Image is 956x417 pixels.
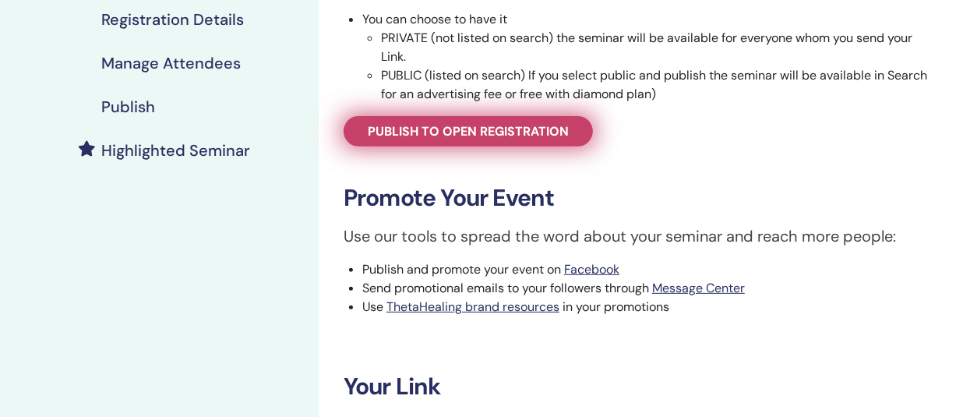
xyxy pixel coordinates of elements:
h4: Highlighted Seminar [101,141,250,160]
h3: Your Link [344,373,931,401]
li: Send promotional emails to your followers through [362,279,931,298]
li: Use in your promotions [362,298,931,316]
p: Use our tools to spread the word about your seminar and reach more people: [344,224,931,248]
li: You can choose to have it [362,10,931,104]
h3: Promote Your Event [344,184,931,212]
a: Publish to open registration [344,116,593,147]
a: Facebook [564,261,619,277]
h4: Manage Attendees [101,54,241,72]
span: Publish to open registration [368,123,569,140]
li: Publish and promote your event on [362,260,931,279]
li: PRIVATE (not listed on search) the seminar will be available for everyone whom you send your Link. [381,29,931,66]
a: ThetaHealing brand resources [386,299,559,315]
h4: Registration Details [101,10,244,29]
li: PUBLIC (listed on search) If you select public and publish the seminar will be available in Searc... [381,66,931,104]
h4: Publish [101,97,155,116]
a: Message Center [652,280,745,296]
